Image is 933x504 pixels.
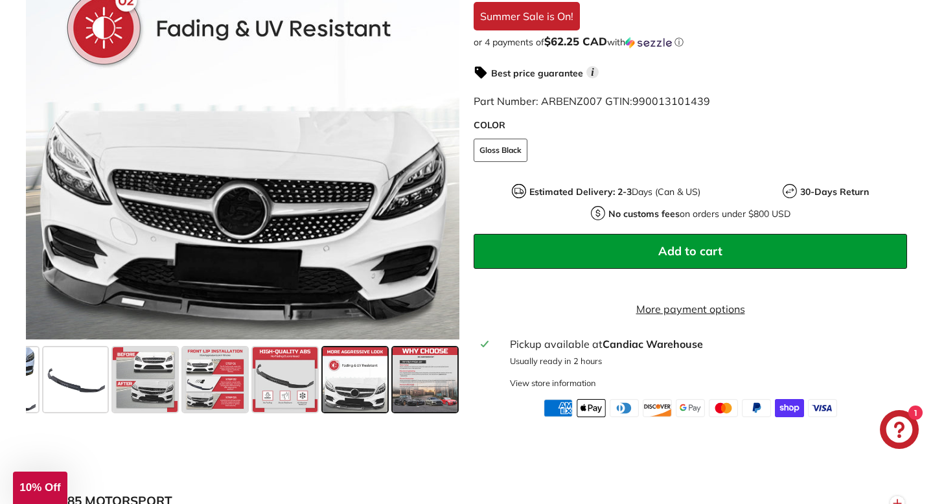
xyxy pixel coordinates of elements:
[474,36,907,49] div: or 4 payments of with
[474,36,907,49] div: or 4 payments of$62.25 CADwithSezzle Click to learn more about Sezzle
[608,207,790,221] p: on orders under $800 USD
[491,67,583,79] strong: Best price guarantee
[876,410,923,452] inbox-online-store-chat: Shopify online store chat
[632,95,710,108] span: 990013101439
[510,355,900,367] p: Usually ready in 2 hours
[529,185,700,199] p: Days (Can & US)
[544,399,573,417] img: american_express
[742,399,771,417] img: paypal
[658,244,722,258] span: Add to cart
[625,37,672,49] img: Sezzle
[709,399,738,417] img: master
[510,336,900,352] div: Pickup available at
[808,399,837,417] img: visa
[610,399,639,417] img: diners_club
[474,301,907,317] a: More payment options
[603,338,703,350] strong: Candiac Warehouse
[775,399,804,417] img: shopify_pay
[529,186,632,198] strong: Estimated Delivery: 2-3
[474,119,907,132] label: COLOR
[474,234,907,269] button: Add to cart
[544,34,607,48] span: $62.25 CAD
[13,472,67,504] div: 10% Off
[474,95,710,108] span: Part Number: ARBENZ007 GTIN:
[676,399,705,417] img: google_pay
[643,399,672,417] img: discover
[474,2,580,30] div: Summer Sale is On!
[510,377,596,389] div: View store information
[586,66,599,78] span: i
[577,399,606,417] img: apple_pay
[19,481,60,494] span: 10% Off
[800,186,869,198] strong: 30-Days Return
[608,208,680,220] strong: No customs fees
